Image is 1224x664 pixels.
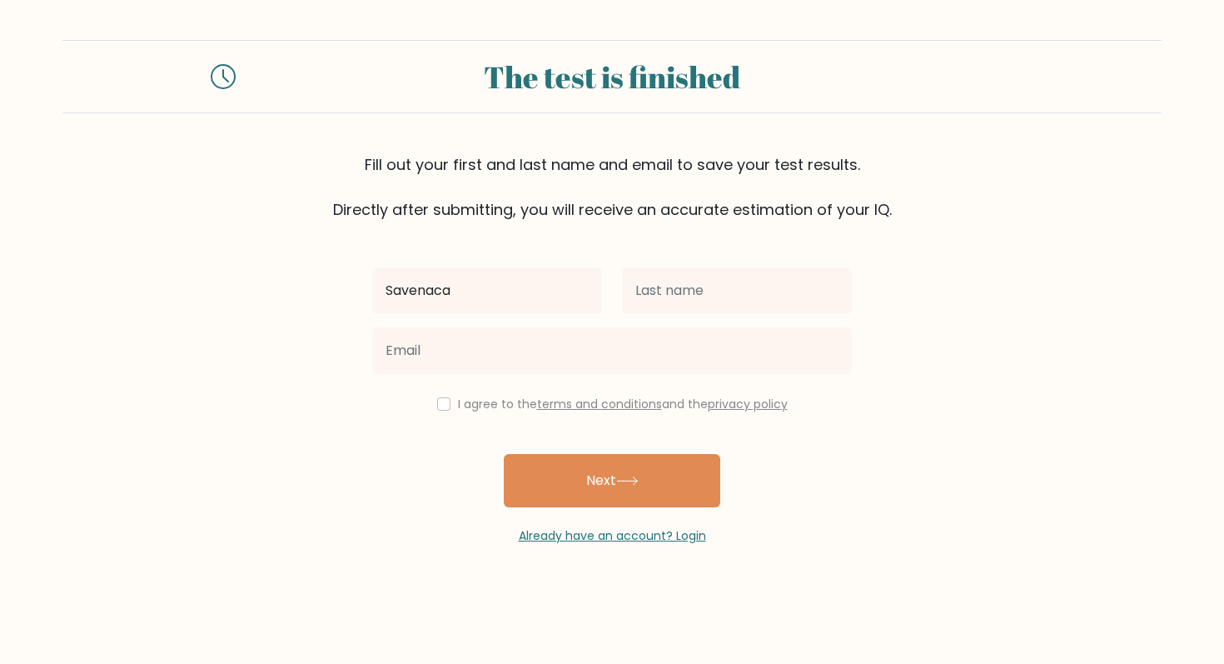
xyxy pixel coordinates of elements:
label: I agree to the and the [458,396,788,412]
input: Email [372,327,852,374]
a: terms and conditions [537,396,662,412]
div: The test is finished [256,54,968,99]
a: Already have an account? Login [519,527,706,544]
input: Last name [622,267,852,314]
a: privacy policy [708,396,788,412]
input: First name [372,267,602,314]
button: Next [504,454,720,507]
div: Fill out your first and last name and email to save your test results. Directly after submitting,... [62,153,1162,221]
